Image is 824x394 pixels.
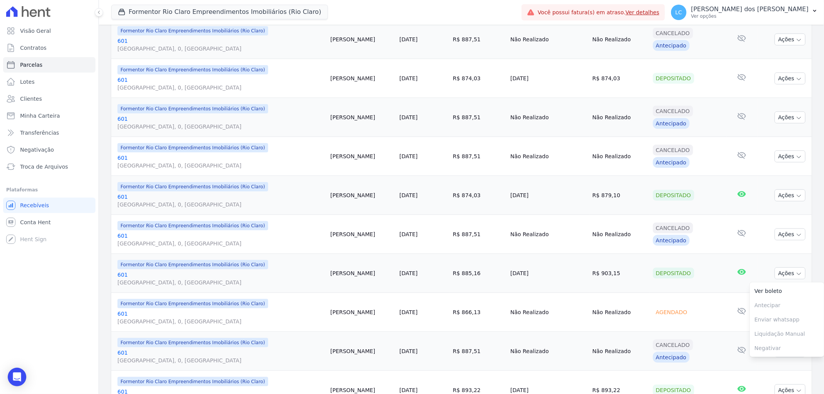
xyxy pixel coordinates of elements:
a: [DATE] [399,270,418,276]
a: 601[GEOGRAPHIC_DATA], 0, [GEOGRAPHIC_DATA] [117,115,324,130]
div: Cancelado [653,223,693,233]
td: R$ 887,51 [450,20,507,59]
a: [DATE] [399,387,418,393]
td: [PERSON_NAME] [327,293,396,332]
span: Formentor Rio Claro Empreendimentos Imobiliários (Rio Claro) [117,143,268,152]
a: [DATE] [399,153,418,159]
td: Não Realizado [590,332,650,371]
span: Formentor Rio Claro Empreendimentos Imobiliários (Rio Claro) [117,65,268,74]
a: Ver detalhes [625,9,659,15]
span: Formentor Rio Claro Empreendimentos Imobiliários (Rio Claro) [117,104,268,113]
a: Parcelas [3,57,95,73]
a: Transferências [3,125,95,140]
p: [PERSON_NAME] dos [PERSON_NAME] [691,5,809,13]
span: Antecipar [750,298,824,313]
a: [DATE] [399,231,418,237]
span: Contratos [20,44,46,52]
button: Ações [775,267,805,279]
a: Contratos [3,40,95,56]
a: 601[GEOGRAPHIC_DATA], 0, [GEOGRAPHIC_DATA] [117,271,324,286]
span: Visão Geral [20,27,51,35]
a: Ver boleto [750,284,824,298]
button: Ações [775,189,805,201]
a: Visão Geral [3,23,95,39]
div: Agendado [653,307,690,318]
span: Enviar whatsapp [750,313,824,327]
td: Não Realizado [507,332,589,371]
td: R$ 866,13 [450,293,507,332]
a: 601[GEOGRAPHIC_DATA], 0, [GEOGRAPHIC_DATA] [117,154,324,169]
span: Lotes [20,78,35,86]
td: R$ 887,51 [450,215,507,254]
a: Troca de Arquivos [3,159,95,174]
span: Conta Hent [20,218,51,226]
a: [DATE] [399,114,418,120]
td: [PERSON_NAME] [327,137,396,176]
td: Não Realizado [507,20,589,59]
td: Não Realizado [507,137,589,176]
span: [GEOGRAPHIC_DATA], 0, [GEOGRAPHIC_DATA] [117,279,324,286]
td: R$ 879,10 [590,176,650,215]
a: Minha Carteira [3,108,95,123]
a: Lotes [3,74,95,90]
span: Formentor Rio Claro Empreendimentos Imobiliários (Rio Claro) [117,221,268,230]
span: Troca de Arquivos [20,163,68,171]
button: Ações [775,228,805,240]
td: [PERSON_NAME] [327,20,396,59]
a: [DATE] [399,36,418,42]
td: [DATE] [507,59,589,98]
div: Antecipado [653,235,690,246]
td: R$ 887,51 [450,98,507,137]
div: Cancelado [653,106,693,117]
div: Antecipado [653,352,690,363]
td: Não Realizado [507,215,589,254]
span: LC [675,10,682,15]
td: R$ 874,03 [590,59,650,98]
td: R$ 874,03 [450,176,507,215]
span: Negativar [750,341,824,355]
td: R$ 885,16 [450,254,507,293]
span: Transferências [20,129,59,137]
td: [PERSON_NAME] [327,215,396,254]
td: [PERSON_NAME] [327,176,396,215]
span: Negativação [20,146,54,154]
td: Não Realizado [590,98,650,137]
span: Formentor Rio Claro Empreendimentos Imobiliários (Rio Claro) [117,338,268,347]
a: [DATE] [399,192,418,198]
button: Ações [775,34,805,46]
span: Parcelas [20,61,42,69]
span: [GEOGRAPHIC_DATA], 0, [GEOGRAPHIC_DATA] [117,240,324,247]
div: Antecipado [653,157,690,168]
a: Clientes [3,91,95,107]
span: Minha Carteira [20,112,60,120]
div: Open Intercom Messenger [8,368,26,386]
td: R$ 887,51 [450,137,507,176]
button: Ações [775,112,805,123]
div: Depositado [653,73,694,84]
span: Formentor Rio Claro Empreendimentos Imobiliários (Rio Claro) [117,182,268,191]
button: Ações [775,150,805,162]
td: Não Realizado [590,293,650,332]
span: [GEOGRAPHIC_DATA], 0, [GEOGRAPHIC_DATA] [117,84,324,91]
td: [DATE] [507,254,589,293]
span: Formentor Rio Claro Empreendimentos Imobiliários (Rio Claro) [117,377,268,386]
td: [PERSON_NAME] [327,98,396,137]
td: R$ 874,03 [450,59,507,98]
td: Não Realizado [507,293,589,332]
div: Cancelado [653,340,693,350]
td: R$ 887,51 [450,332,507,371]
td: Não Realizado [590,215,650,254]
td: Não Realizado [590,137,650,176]
span: Formentor Rio Claro Empreendimentos Imobiliários (Rio Claro) [117,26,268,36]
td: Não Realizado [590,20,650,59]
td: [DATE] [507,176,589,215]
div: Depositado [653,268,694,279]
div: Plataformas [6,185,92,194]
div: Cancelado [653,28,693,39]
button: Ações [775,73,805,85]
span: Liquidação Manual [750,327,824,341]
a: Conta Hent [3,215,95,230]
a: 601[GEOGRAPHIC_DATA], 0, [GEOGRAPHIC_DATA] [117,349,324,364]
td: Não Realizado [507,98,589,137]
a: Negativação [3,142,95,157]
